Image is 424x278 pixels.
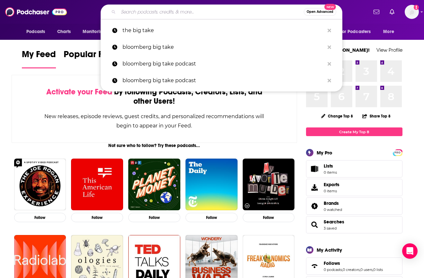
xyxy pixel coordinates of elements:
span: Follows [306,257,402,275]
span: My Feed [22,49,56,64]
button: open menu [22,26,54,38]
a: Exports [306,179,402,196]
button: Show profile menu [405,5,419,19]
a: Create My Top 8 [306,127,402,136]
span: 0 items [324,189,339,193]
div: My Activity [317,247,342,253]
a: Searches [308,220,321,229]
div: Open Intercom Messenger [402,243,418,259]
span: Exports [324,182,339,187]
img: Planet Money [128,159,180,211]
a: Follows [308,262,321,271]
span: Logged in as Christina1234 [405,5,419,19]
span: Lists [308,164,321,173]
a: Brands [308,202,321,211]
a: 0 creators [343,267,360,272]
span: Popular Feed [64,49,118,64]
a: bloomberg big take podcast [101,56,342,72]
a: bloomberg big take [101,39,342,56]
div: My Pro [317,150,332,156]
span: For Podcasters [340,27,371,36]
button: Open AdvancedNew [304,8,336,16]
span: Monitoring [83,27,105,36]
button: Change Top 8 [317,112,357,120]
p: bloomberg big take podcast [122,56,324,72]
button: open menu [336,26,380,38]
span: Follows [324,260,340,266]
a: View Profile [376,47,402,53]
img: User Profile [405,5,419,19]
a: 0 lists [373,267,383,272]
img: Podchaser - Follow, Share and Rate Podcasts [5,6,67,18]
a: Follows [324,260,383,266]
a: 0 podcasts [324,267,342,272]
span: Lists [324,163,333,169]
span: , [342,267,343,272]
button: Follow [71,213,123,222]
a: PRO [394,150,401,155]
span: Activate your Feed [46,87,112,97]
button: Follow [243,213,295,222]
a: Popular Feed [64,49,118,68]
input: Search podcasts, credits, & more... [118,7,304,17]
span: More [383,27,394,36]
span: Lists [324,163,337,169]
img: The Joe Rogan Experience [14,159,66,211]
a: Brands [324,200,342,206]
button: Follow [185,213,238,222]
p: bloomberg big take podcast [122,72,324,89]
div: New releases, episode reviews, guest credits, and personalized recommendations will begin to appe... [44,112,265,130]
a: the big take [101,22,342,39]
span: Open Advanced [307,10,333,13]
img: The Daily [185,159,238,211]
a: bloomberg big take podcast [101,72,342,89]
img: My Favorite Murder with Karen Kilgariff and Georgia Hardstark [243,159,295,211]
p: the big take [122,22,324,39]
a: 3 saved [324,226,337,230]
span: 0 items [324,170,337,175]
a: 0 users [360,267,373,272]
button: open menu [78,26,114,38]
span: Brands [324,200,339,206]
span: Charts [57,27,71,36]
a: Charts [53,26,75,38]
div: by following Podcasts, Creators, Lists, and other Users! [44,87,265,106]
button: Share Top 8 [362,110,391,122]
button: Follow [128,213,180,222]
a: My Feed [22,49,56,68]
a: Searches [324,219,344,225]
span: Searches [306,216,402,233]
a: 0 watched [324,207,342,212]
span: Podcasts [26,27,45,36]
button: Follow [14,213,66,222]
button: open menu [379,26,402,38]
img: This American Life [71,159,123,211]
div: Search podcasts, credits, & more... [101,4,342,19]
div: Not sure who to follow? Try these podcasts... [12,143,297,148]
svg: Add a profile image [414,5,419,10]
a: Show notifications dropdown [387,6,397,17]
p: bloomberg big take [122,39,324,56]
span: New [324,4,336,10]
span: Brands [306,197,402,215]
span: Exports [308,183,321,192]
a: Show notifications dropdown [371,6,382,17]
a: Lists [306,160,402,178]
